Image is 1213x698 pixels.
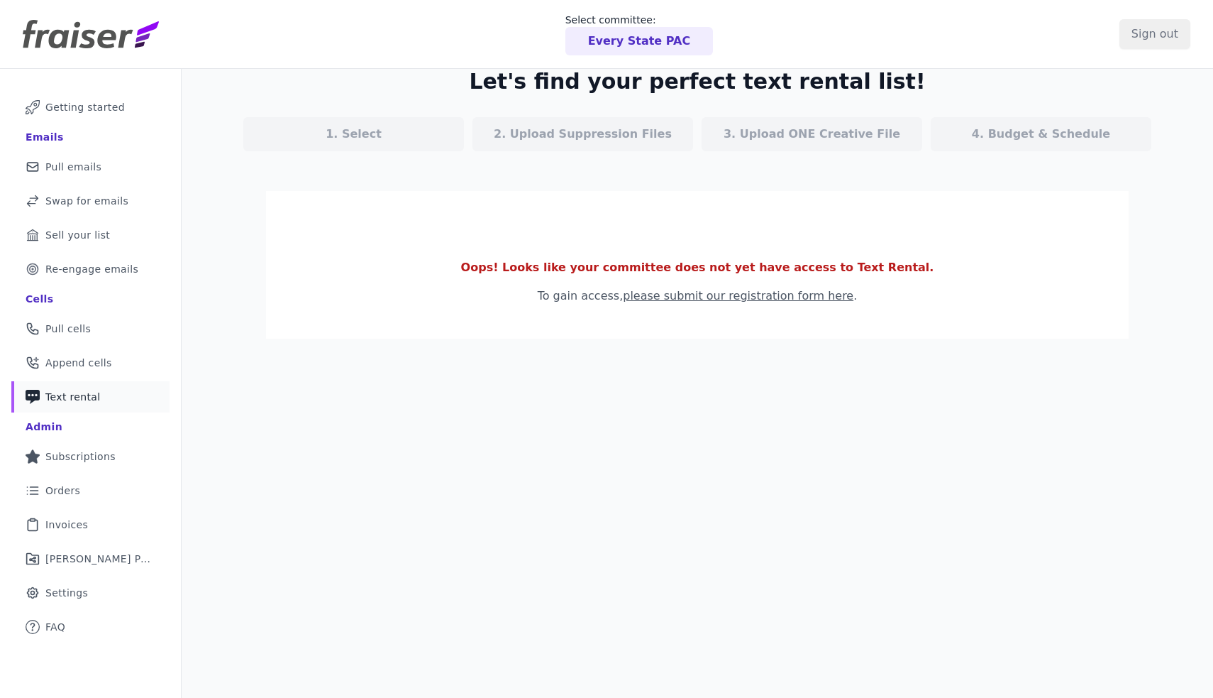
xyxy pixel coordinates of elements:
[724,126,900,143] p: 3. Upload ONE Creative File
[45,100,125,114] span: Getting started
[45,449,116,464] span: Subscriptions
[11,577,170,609] a: Settings
[11,543,170,574] a: [PERSON_NAME] Performance
[45,228,110,242] span: Sell your list
[972,126,1110,143] p: 4. Budget & Schedule
[11,611,170,643] a: FAQ
[45,160,101,174] span: Pull emails
[469,69,925,94] h2: Let's find your perfect text rental list!
[11,151,170,182] a: Pull emails
[45,552,153,566] span: [PERSON_NAME] Performance
[45,484,80,498] span: Orders
[326,126,382,143] p: 1. Select
[623,289,853,302] a: please submit our registration form here
[26,130,64,144] div: Emails
[565,13,714,27] p: Select committee:
[45,262,138,276] span: Re-engage emails
[11,441,170,472] a: Subscriptions
[11,313,170,344] a: Pull cells
[11,381,170,413] a: Text rental
[588,33,691,50] p: Every State PAC
[26,420,62,434] div: Admin
[11,185,170,217] a: Swap for emails
[45,586,88,600] span: Settings
[45,518,88,532] span: Invoices
[11,475,170,506] a: Orders
[11,219,170,251] a: Sell your list
[45,194,128,208] span: Swap for emails
[45,390,101,404] span: Text rental
[11,253,170,285] a: Re-engage emails
[1119,19,1190,49] input: Sign out
[289,288,1106,305] p: To gain access, .
[26,292,53,306] div: Cells
[45,322,91,336] span: Pull cells
[289,259,1106,276] p: Oops! Looks like your committee does not yet have access to Text Rental.
[45,356,112,370] span: Append cells
[45,620,65,634] span: FAQ
[23,20,159,48] img: Fraiser Logo
[11,347,170,378] a: Append cells
[11,509,170,540] a: Invoices
[565,13,714,55] a: Select committee: Every State PAC
[494,126,672,143] p: 2. Upload Suppression Files
[11,92,170,123] a: Getting started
